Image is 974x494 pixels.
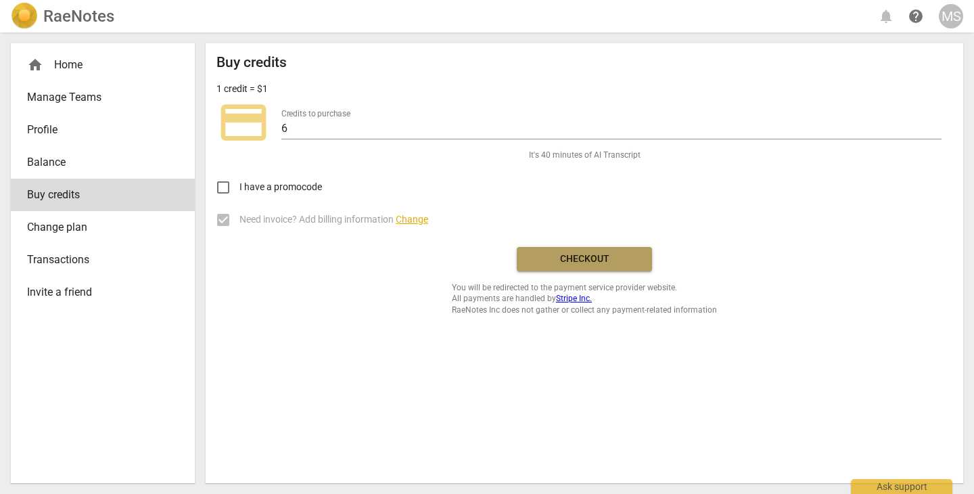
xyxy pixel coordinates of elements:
[281,110,350,118] label: Credits to purchase
[27,57,168,73] div: Home
[517,247,652,271] button: Checkout
[27,284,168,300] span: Invite a friend
[11,81,195,114] a: Manage Teams
[11,146,195,179] a: Balance
[27,122,168,138] span: Profile
[851,479,952,494] div: Ask support
[452,282,717,316] span: You will be redirected to the payment service provider website. All payments are handled by RaeNo...
[27,57,43,73] span: home
[908,8,924,24] span: help
[904,4,928,28] a: Help
[27,252,168,268] span: Transactions
[27,219,168,235] span: Change plan
[239,180,322,194] span: I have a promocode
[11,3,38,30] img: Logo
[239,212,428,227] span: Need invoice? Add billing information
[27,154,168,171] span: Balance
[529,150,641,161] span: It's 40 minutes of AI Transcript
[11,179,195,211] a: Buy credits
[396,214,428,225] span: Change
[528,252,641,266] span: Checkout
[11,276,195,309] a: Invite a friend
[556,294,592,303] a: Stripe Inc.
[11,3,114,30] a: LogoRaeNotes
[11,114,195,146] a: Profile
[11,211,195,244] a: Change plan
[216,82,268,96] p: 1 credit = $1
[27,187,168,203] span: Buy credits
[43,7,114,26] h2: RaeNotes
[11,244,195,276] a: Transactions
[939,4,963,28] button: MS
[216,54,287,71] h2: Buy credits
[11,49,195,81] div: Home
[216,95,271,150] span: credit_card
[27,89,168,106] span: Manage Teams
